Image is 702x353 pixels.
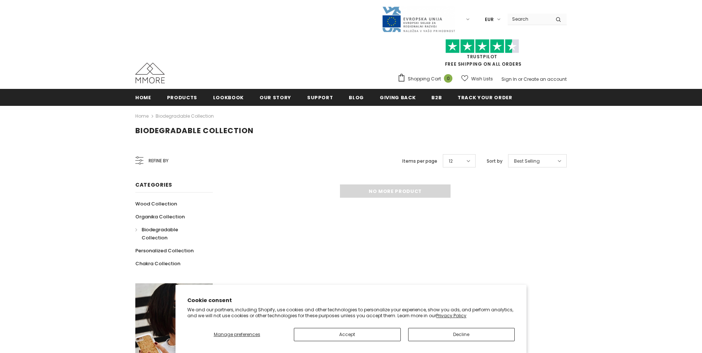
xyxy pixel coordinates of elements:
a: Biodegradable Collection [135,223,205,244]
a: Wood Collection [135,197,177,210]
span: Wish Lists [471,75,493,83]
a: Sign In [501,76,517,82]
span: support [307,94,333,101]
a: B2B [431,89,442,105]
h2: Cookie consent [187,297,515,304]
a: Organika Collection [135,210,185,223]
span: Categories [135,181,172,188]
span: 0 [444,74,452,83]
span: Refine by [149,157,168,165]
span: Our Story [260,94,291,101]
a: Our Story [260,89,291,105]
span: EUR [485,16,494,23]
span: Chakra Collection [135,260,180,267]
input: Search Site [508,14,550,24]
img: MMORE Cases [135,63,165,83]
a: Products [167,89,197,105]
img: Javni Razpis [382,6,455,33]
a: Track your order [458,89,512,105]
span: 12 [449,158,453,165]
label: Sort by [487,158,503,165]
span: Products [167,94,197,101]
button: Manage preferences [187,328,286,341]
p: We and our partners, including Shopify, use cookies and other technologies to personalize your ex... [187,307,515,318]
a: Lookbook [213,89,244,105]
span: Track your order [458,94,512,101]
span: Home [135,94,151,101]
button: Accept [294,328,401,341]
a: Chakra Collection [135,257,180,270]
span: Best Selling [514,158,540,165]
a: Giving back [380,89,416,105]
a: Personalized Collection [135,244,194,257]
span: Personalized Collection [135,247,194,254]
a: Trustpilot [467,53,497,60]
a: Wish Lists [461,72,493,85]
label: Items per page [402,158,437,165]
span: B2B [431,94,442,101]
span: Biodegradable Collection [135,125,254,136]
button: Decline [408,328,515,341]
span: Wood Collection [135,200,177,207]
span: Blog [349,94,364,101]
a: Biodegradable Collection [156,113,214,119]
a: support [307,89,333,105]
span: Shopping Cart [408,75,441,83]
span: Organika Collection [135,213,185,220]
span: Giving back [380,94,416,101]
a: Privacy Policy [436,312,466,319]
span: Manage preferences [214,331,260,338]
span: Lookbook [213,94,244,101]
img: Trust Pilot Stars [445,39,519,53]
a: Blog [349,89,364,105]
span: FREE SHIPPING ON ALL ORDERS [397,42,567,67]
a: Shopping Cart 0 [397,73,456,84]
a: Javni Razpis [382,16,455,22]
span: or [518,76,522,82]
a: Home [135,112,149,121]
a: Home [135,89,151,105]
a: Create an account [524,76,567,82]
span: Biodegradable Collection [142,226,178,241]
